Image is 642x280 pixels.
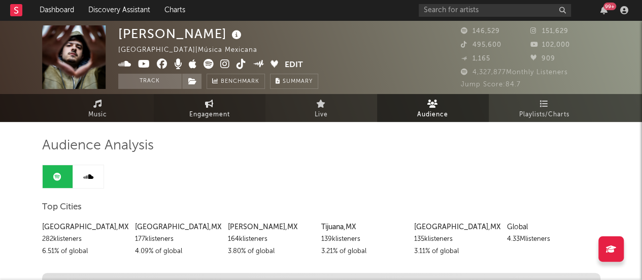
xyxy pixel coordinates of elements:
button: Summary [270,74,318,89]
a: Audience [377,94,489,122]
a: Engagement [154,94,265,122]
div: [PERSON_NAME] [118,25,244,42]
span: Engagement [189,109,230,121]
div: [GEOGRAPHIC_DATA] , MX [135,221,220,233]
span: 102,000 [530,42,570,48]
div: [PERSON_NAME] , MX [228,221,313,233]
button: Edit [285,59,303,72]
div: Tijuana , MX [321,221,406,233]
div: 3.80 % of global [228,245,313,258]
span: Audience Analysis [42,140,154,152]
div: 3.11 % of global [414,245,499,258]
span: Summary [283,79,313,84]
a: Live [265,94,377,122]
button: Track [118,74,182,89]
span: Benchmark [221,76,259,88]
div: 139k listeners [321,233,406,245]
div: 99 + [603,3,616,10]
div: 3.21 % of global [321,245,406,258]
div: 164k listeners [228,233,313,245]
span: Playlists/Charts [519,109,569,121]
div: [GEOGRAPHIC_DATA] | Música Mexicana [118,44,269,56]
a: Music [42,94,154,122]
span: Music [88,109,107,121]
span: 1,165 [461,55,490,62]
div: [GEOGRAPHIC_DATA] , MX [414,221,499,233]
span: Jump Score: 84.7 [461,81,521,88]
div: 4.33M listeners [507,233,592,245]
div: 4.09 % of global [135,245,220,258]
a: Benchmark [207,74,265,89]
button: 99+ [600,6,607,14]
span: Top Cities [42,201,82,213]
span: Live [315,109,328,121]
div: 282k listeners [42,233,127,245]
a: Playlists/Charts [489,94,600,122]
span: 909 [530,55,555,62]
span: 4,327,877 Monthly Listeners [461,69,568,76]
span: 146,529 [461,28,500,35]
span: 151,629 [530,28,568,35]
div: Global [507,221,592,233]
span: 495,600 [461,42,501,48]
div: 177k listeners [135,233,220,245]
input: Search for artists [419,4,571,17]
div: 135k listeners [414,233,499,245]
div: [GEOGRAPHIC_DATA] , MX [42,221,127,233]
div: 6.51 % of global [42,245,127,258]
span: Audience [417,109,448,121]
